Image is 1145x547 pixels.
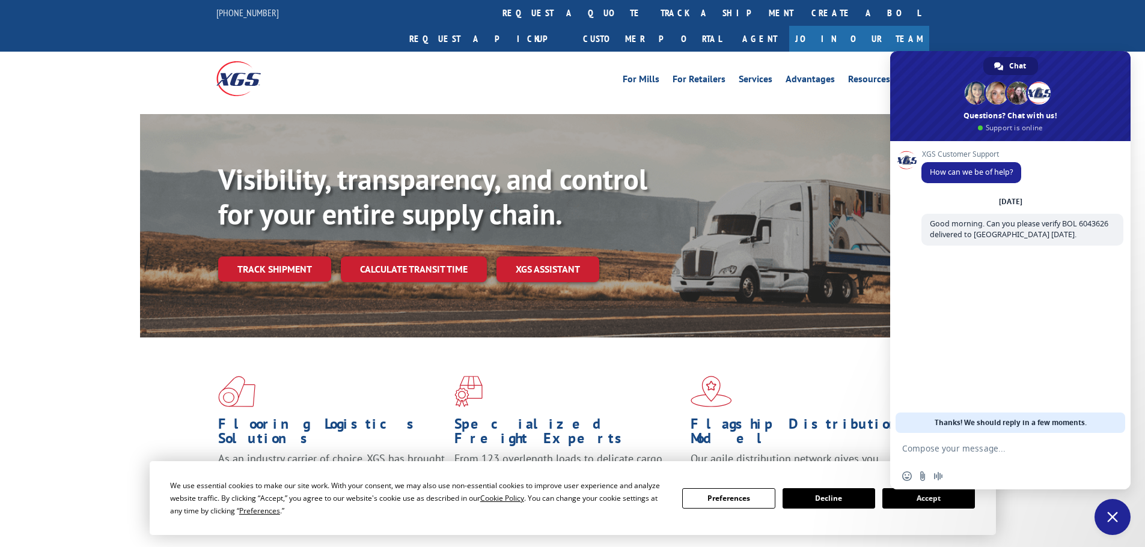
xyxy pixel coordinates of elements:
[150,461,996,535] div: Cookie Consent Prompt
[574,26,730,52] a: Customer Portal
[216,7,279,19] a: [PHONE_NUMBER]
[1009,57,1026,75] span: Chat
[673,74,725,88] a: For Retailers
[930,167,1013,177] span: How can we be of help?
[623,74,659,88] a: For Mills
[902,443,1092,454] textarea: Compose your message...
[239,506,280,516] span: Preferences
[783,488,875,509] button: Decline
[454,417,682,452] h1: Specialized Freight Experts
[400,26,574,52] a: Request a pickup
[218,452,445,494] span: As an industry carrier of choice, XGS has brought innovation and dedication to flooring logistics...
[921,150,1021,159] span: XGS Customer Support
[902,471,912,481] span: Insert an emoji
[682,488,775,509] button: Preferences
[691,417,918,452] h1: Flagship Distribution Model
[1095,499,1131,535] div: Close chat
[218,376,255,407] img: xgs-icon-total-supply-chain-intelligence-red
[170,479,668,517] div: We use essential cookies to make our site work. With your consent, we may also use non-essential ...
[691,376,732,407] img: xgs-icon-flagship-distribution-model-red
[882,488,975,509] button: Accept
[454,376,483,407] img: xgs-icon-focused-on-flooring-red
[983,57,1038,75] div: Chat
[739,74,772,88] a: Services
[999,198,1022,205] div: [DATE]
[930,219,1108,240] span: Good morning. Can you please verify BOL 6043626 delivered to [GEOGRAPHIC_DATA] [DATE].
[480,493,524,503] span: Cookie Policy
[848,74,890,88] a: Resources
[691,452,912,480] span: Our agile distribution network gives you nationwide inventory management on demand.
[789,26,929,52] a: Join Our Team
[454,452,682,505] p: From 123 overlength loads to delicate cargo, our experienced staff knows the best way to move you...
[496,256,599,282] a: XGS ASSISTANT
[918,471,927,481] span: Send a file
[730,26,789,52] a: Agent
[218,256,331,282] a: Track shipment
[341,256,487,282] a: Calculate transit time
[935,413,1087,433] span: Thanks! We should reply in a few moments.
[218,417,445,452] h1: Flooring Logistics Solutions
[933,471,943,481] span: Audio message
[218,160,647,232] b: Visibility, transparency, and control for your entire supply chain.
[786,74,835,88] a: Advantages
